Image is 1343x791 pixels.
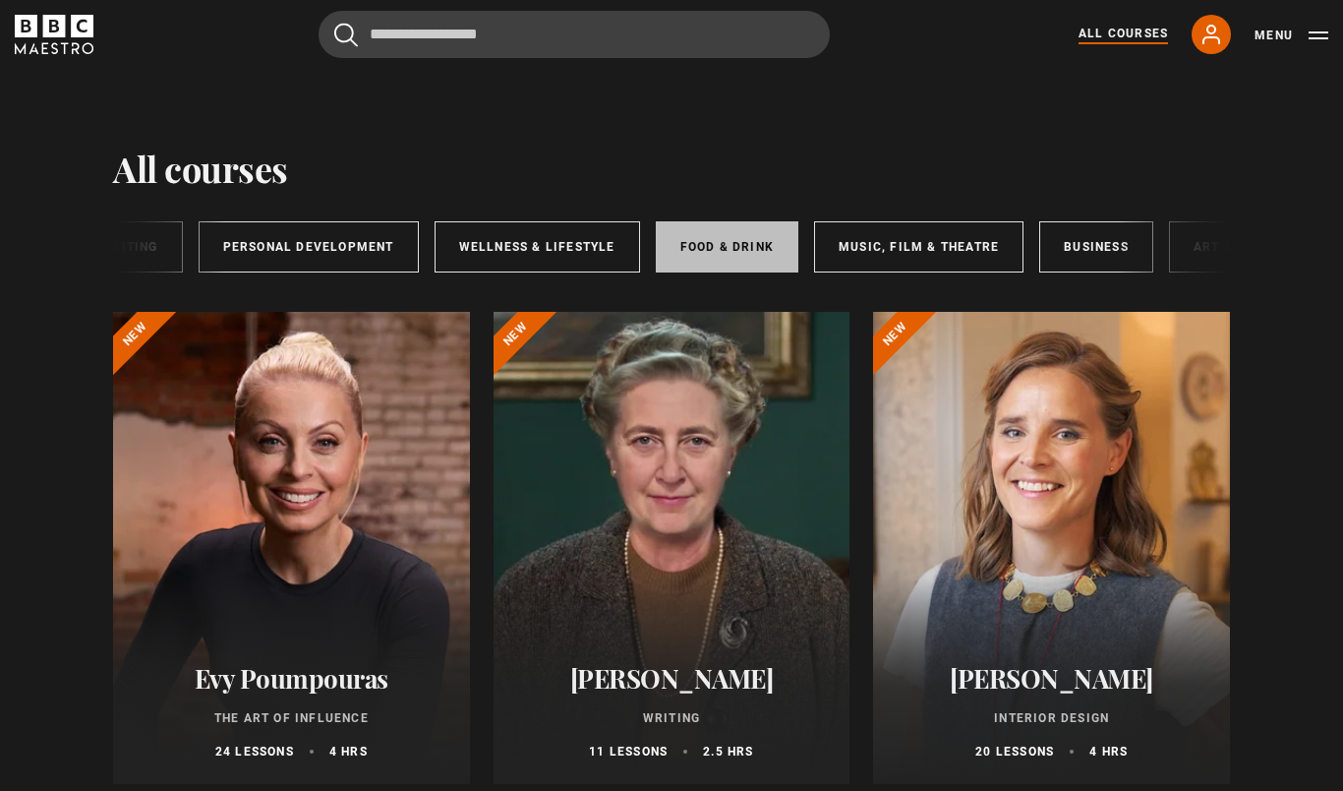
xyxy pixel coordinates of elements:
button: Submit the search query [334,23,358,47]
a: Music, Film & Theatre [814,221,1023,273]
a: Evy Poumpouras The Art of Influence 24 lessons 4 hrs New [113,312,470,784]
a: [PERSON_NAME] Interior Design 20 lessons 4 hrs New [873,312,1230,784]
button: Toggle navigation [1255,26,1328,45]
a: Wellness & Lifestyle [435,221,640,273]
p: 2.5 hrs [703,743,753,761]
p: 24 lessons [215,743,294,761]
p: 20 lessons [975,743,1054,761]
p: Interior Design [897,709,1206,727]
p: Writing [517,709,827,727]
input: Search [319,11,830,58]
svg: BBC Maestro [15,15,93,54]
h2: [PERSON_NAME] [897,663,1206,694]
h1: All courses [113,148,288,189]
a: Food & Drink [656,221,798,273]
p: 4 hrs [1089,743,1128,761]
h2: Evy Poumpouras [137,663,446,694]
p: The Art of Influence [137,709,446,727]
h2: [PERSON_NAME] [517,663,827,694]
p: 11 lessons [589,743,668,761]
a: Personal Development [199,221,419,273]
p: 4 hrs [329,743,368,761]
a: All Courses [1079,25,1168,44]
a: Business [1039,221,1153,273]
a: [PERSON_NAME] Writing 11 lessons 2.5 hrs New [494,312,850,784]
